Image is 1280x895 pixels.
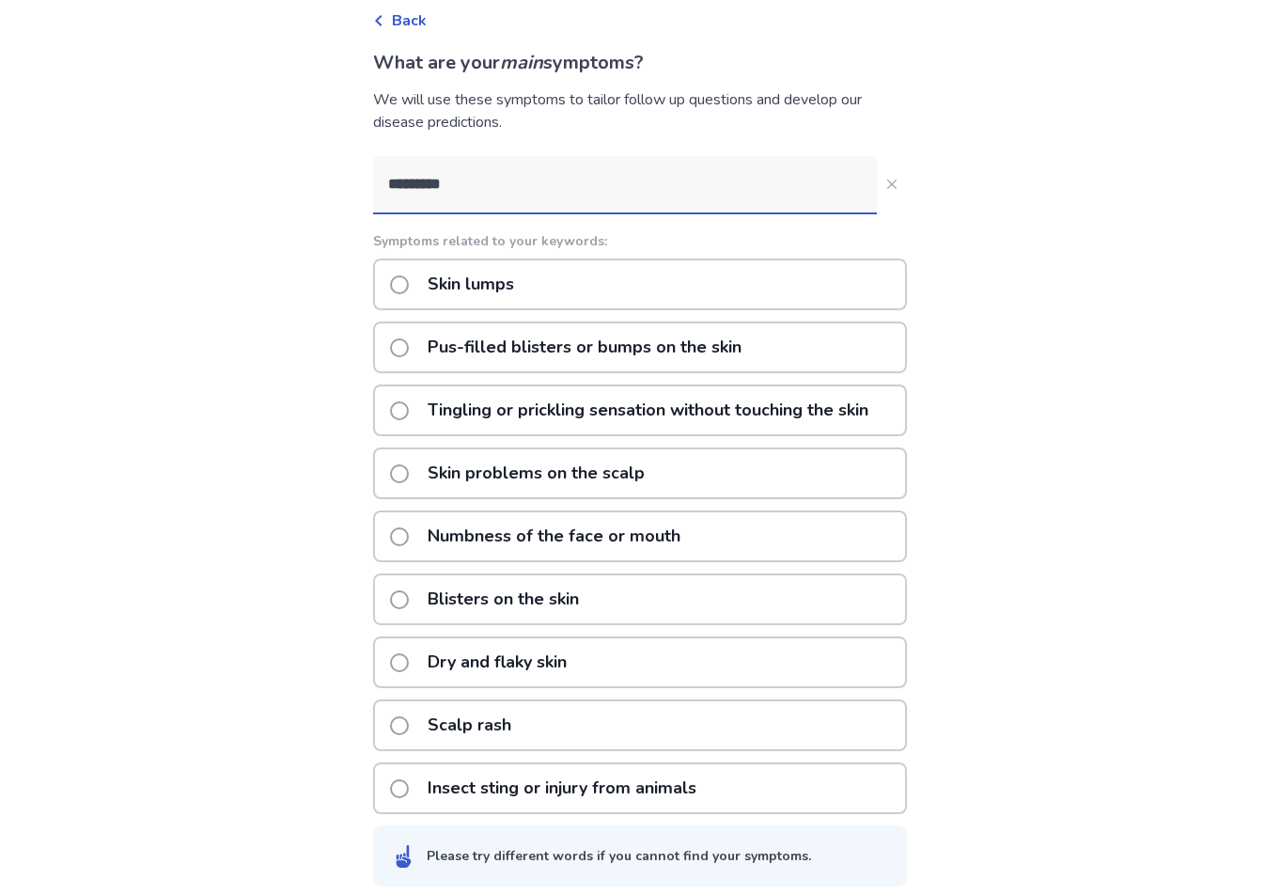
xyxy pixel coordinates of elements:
div: We will use these symptoms to tailor follow up questions and develop our disease predictions. [373,88,907,133]
p: Numbness of the face or mouth [416,512,692,560]
p: What are your symptoms? [373,49,907,77]
span: Back [392,9,427,32]
p: Insect sting or injury from animals [416,764,708,812]
p: Skin lumps [416,260,525,308]
button: Close [877,169,907,199]
div: Please try different words if you cannot find your symptoms. [427,846,811,866]
p: Pus-filled blisters or bumps on the skin [416,323,753,371]
p: Blisters on the skin [416,575,590,623]
p: Symptoms related to your keywords: [373,231,907,251]
p: Tingling or prickling sensation without touching the skin [416,386,880,434]
input: Close [373,156,877,212]
p: Skin problems on the scalp [416,449,656,497]
i: main [500,50,543,75]
p: Scalp rash [416,701,523,749]
p: Dry and flaky skin [416,638,578,686]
